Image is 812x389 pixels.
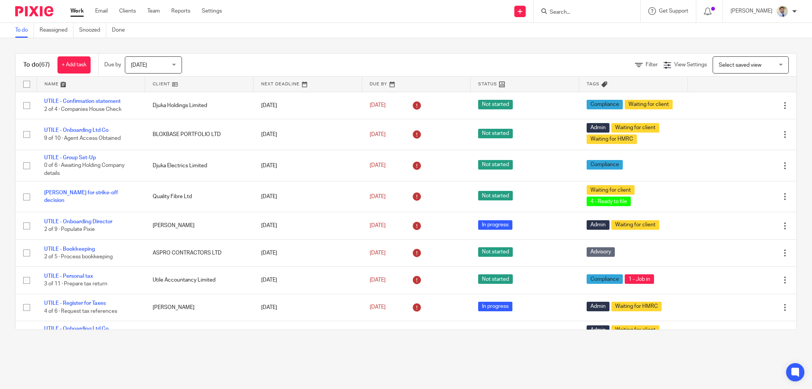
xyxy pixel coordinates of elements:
[254,294,362,321] td: [DATE]
[478,302,512,311] span: In progress
[44,99,121,104] a: UTILE - Confirmation statement
[370,250,386,256] span: [DATE]
[776,5,788,18] img: 1693835698283.jfif
[95,7,108,15] a: Email
[478,191,513,200] span: Not started
[44,326,108,331] a: UTILE - Onboarding Ltd Co
[145,321,254,352] td: AJP Transport Limited
[254,181,362,212] td: [DATE]
[44,163,124,176] span: 0 of 6 · Awaiting Holding Company details
[370,163,386,168] span: [DATE]
[478,160,513,170] span: Not started
[587,220,609,230] span: Admin
[145,119,254,150] td: BLOXBASE PORTFOLIO LTD
[478,100,513,109] span: Not started
[625,100,673,109] span: Waiting for client
[674,62,707,67] span: View Settings
[44,107,121,112] span: 2 of 4 · Companies House Check
[478,129,513,138] span: Not started
[478,274,513,284] span: Not started
[44,128,108,133] a: UTILE - Onboarding Ltd Co
[112,23,131,38] a: Done
[370,305,386,310] span: [DATE]
[370,194,386,199] span: [DATE]
[171,7,190,15] a: Reports
[23,61,50,69] h1: To do
[587,185,635,195] span: Waiting for client
[44,309,117,314] span: 4 of 6 · Request tax references
[40,23,73,38] a: Reassigned
[587,123,609,133] span: Admin
[254,239,362,266] td: [DATE]
[44,282,107,287] span: 3 of 11 · Prepare tax return
[44,136,121,141] span: 9 of 10 · Agent Access Obtained
[370,223,386,228] span: [DATE]
[145,239,254,266] td: ASPRO CONTRACTORS LTD
[44,254,113,259] span: 2 of 5 · Process bookkeeping
[254,267,362,294] td: [DATE]
[145,150,254,181] td: Djuka Electrics Limited
[15,6,53,16] img: Pixie
[731,7,772,15] p: [PERSON_NAME]
[145,267,254,294] td: Utile Accountancy Limited
[104,61,121,69] p: Due by
[478,220,512,230] span: In progress
[549,9,617,16] input: Search
[370,103,386,108] span: [DATE]
[79,23,106,38] a: Snoozed
[587,160,623,170] span: Compliance
[254,321,362,352] td: [DATE]
[587,274,623,284] span: Compliance
[587,82,600,86] span: Tags
[611,123,659,133] span: Waiting for client
[254,212,362,239] td: [DATE]
[659,8,688,14] span: Get Support
[370,132,386,137] span: [DATE]
[587,197,631,206] span: 4 - Ready to file
[119,7,136,15] a: Clients
[39,62,50,68] span: (67)
[145,181,254,212] td: Quality Fibre Ltd
[611,302,662,311] span: Waiting for HMRC
[44,247,95,252] a: UTILE - Bookkeeping
[147,7,160,15] a: Team
[44,190,118,203] a: [PERSON_NAME] for strike-off decision
[478,247,513,257] span: Not started
[625,274,654,284] span: 1 - Job in
[587,134,637,144] span: Waiting for HMRC
[44,219,112,224] a: UTILE - Onboarding Director
[646,62,658,67] span: Filter
[587,325,609,335] span: Admin
[611,325,659,335] span: Waiting for client
[254,119,362,150] td: [DATE]
[254,92,362,119] td: [DATE]
[131,62,147,68] span: [DATE]
[145,294,254,321] td: [PERSON_NAME]
[611,220,659,230] span: Waiting for client
[15,23,34,38] a: To do
[145,212,254,239] td: [PERSON_NAME]
[44,155,96,160] a: UTILE - Group Set-Up
[254,150,362,181] td: [DATE]
[145,92,254,119] td: Djuka Holdings Limited
[44,274,93,279] a: UTILE - Personal tax
[44,301,106,306] a: UTILE - Register for Taxes
[57,56,91,74] a: + Add task
[587,302,609,311] span: Admin
[44,227,95,232] span: 2 of 9 · Populate Pixie
[370,277,386,283] span: [DATE]
[202,7,222,15] a: Settings
[719,62,761,68] span: Select saved view
[587,100,623,109] span: Compliance
[587,247,615,257] span: Advisory
[70,7,84,15] a: Work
